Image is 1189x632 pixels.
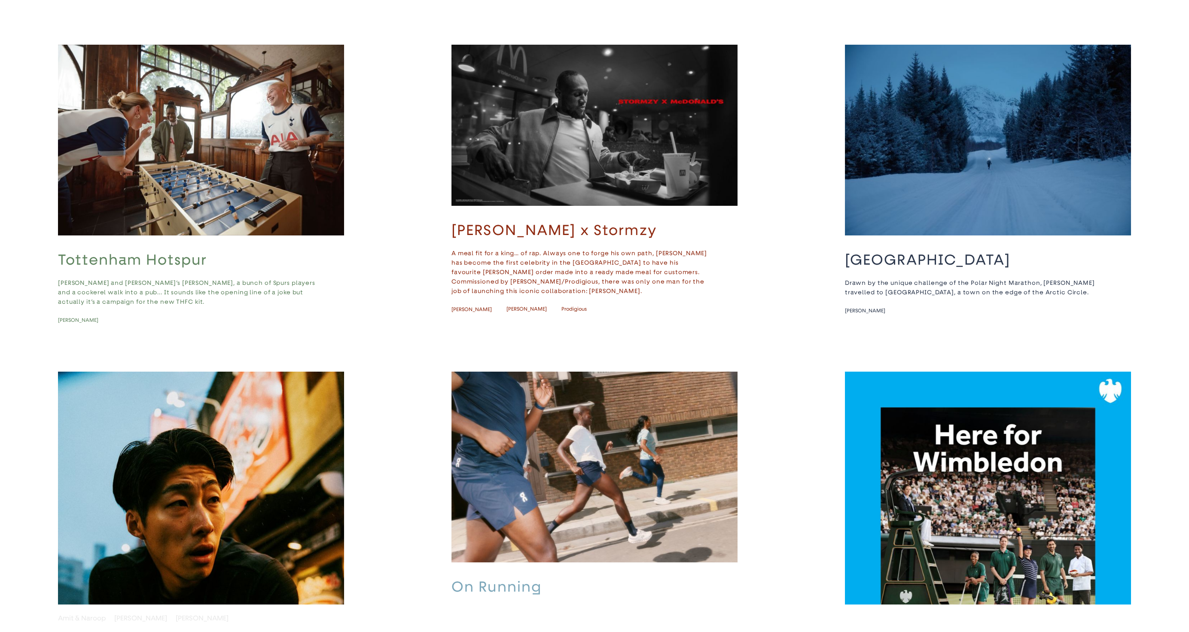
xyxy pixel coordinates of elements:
a: [PERSON_NAME] [451,306,506,313]
span: [PERSON_NAME] [58,317,98,323]
a: [PERSON_NAME] [845,307,900,314]
h3: [PERSON_NAME] x Stormzy [451,221,738,239]
span: [PERSON_NAME] [451,306,492,312]
p: [PERSON_NAME] and [PERSON_NAME]’s [PERSON_NAME], a bunch of Spurs players and a cockerel walk int... [58,278,316,306]
a: Amit & Naroop [58,614,106,622]
button: [PERSON_NAME] x StormzyA meal fit for a king… of rap. Always one to forge his own path, [PERSON_N... [451,45,738,313]
a: [PERSON_NAME] [114,614,167,622]
span: Prodigious [561,306,587,313]
a: [PERSON_NAME] [176,614,229,622]
h3: Tottenham Hotspur [58,251,344,269]
span: [PERSON_NAME] [506,306,547,313]
p: A meal fit for a king… of rap. Always one to forge his own path, [PERSON_NAME] has become the fir... [451,248,709,296]
a: [PERSON_NAME] [58,317,113,324]
p: Drawn by the unique challenge of the Polar Night Marathon, [PERSON_NAME] travelled to [GEOGRAPHIC... [845,278,1103,297]
button: Tottenham Hotspur[PERSON_NAME] and [PERSON_NAME]’s [PERSON_NAME], a bunch of Spurs players and a ... [58,45,344,324]
button: On Running[PERSON_NAME] [451,372,738,612]
span: [PERSON_NAME] [845,308,885,314]
h3: [GEOGRAPHIC_DATA] [845,251,1131,269]
h3: On Running [451,578,738,596]
button: [GEOGRAPHIC_DATA]Drawn by the unique challenge of the Polar Night Marathon, [PERSON_NAME] travell... [845,45,1131,314]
